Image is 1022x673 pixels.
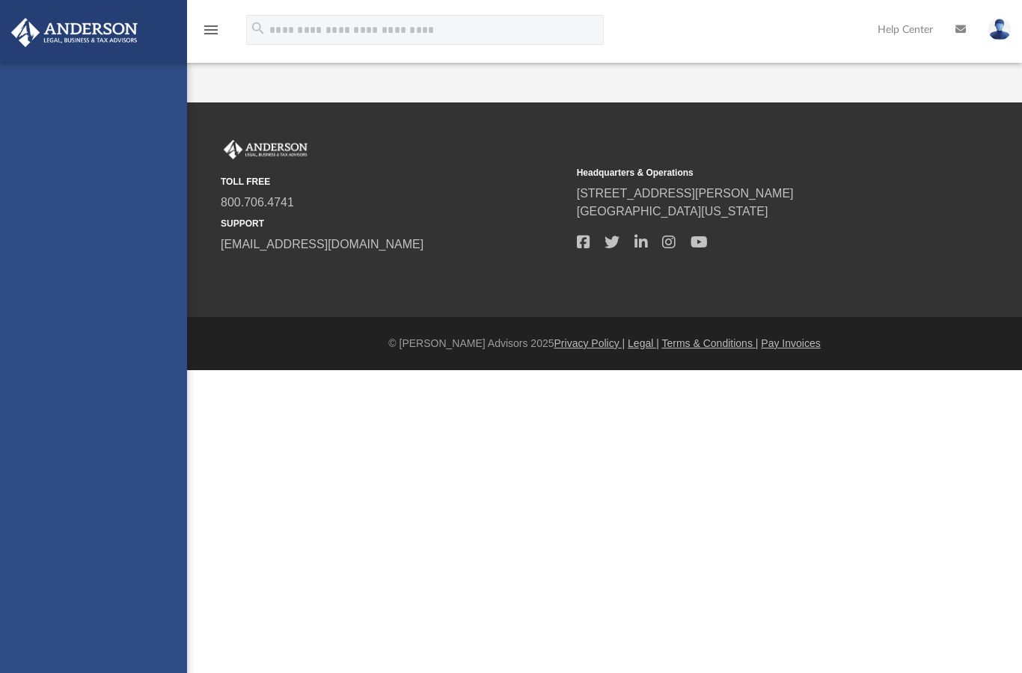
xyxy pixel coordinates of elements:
a: [STREET_ADDRESS][PERSON_NAME] [577,187,794,200]
a: Legal | [628,337,659,349]
small: SUPPORT [221,217,566,230]
a: 800.706.4741 [221,196,294,209]
a: menu [202,28,220,39]
a: [EMAIL_ADDRESS][DOMAIN_NAME] [221,238,423,251]
div: © [PERSON_NAME] Advisors 2025 [187,336,1022,351]
img: Anderson Advisors Platinum Portal [7,18,142,47]
img: User Pic [988,19,1011,40]
small: TOLL FREE [221,175,566,188]
a: [GEOGRAPHIC_DATA][US_STATE] [577,205,768,218]
a: Terms & Conditions | [662,337,759,349]
a: Privacy Policy | [554,337,625,349]
small: Headquarters & Operations [577,166,922,179]
i: search [250,20,266,37]
img: Anderson Advisors Platinum Portal [221,140,310,159]
a: Pay Invoices [761,337,820,349]
i: menu [202,21,220,39]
